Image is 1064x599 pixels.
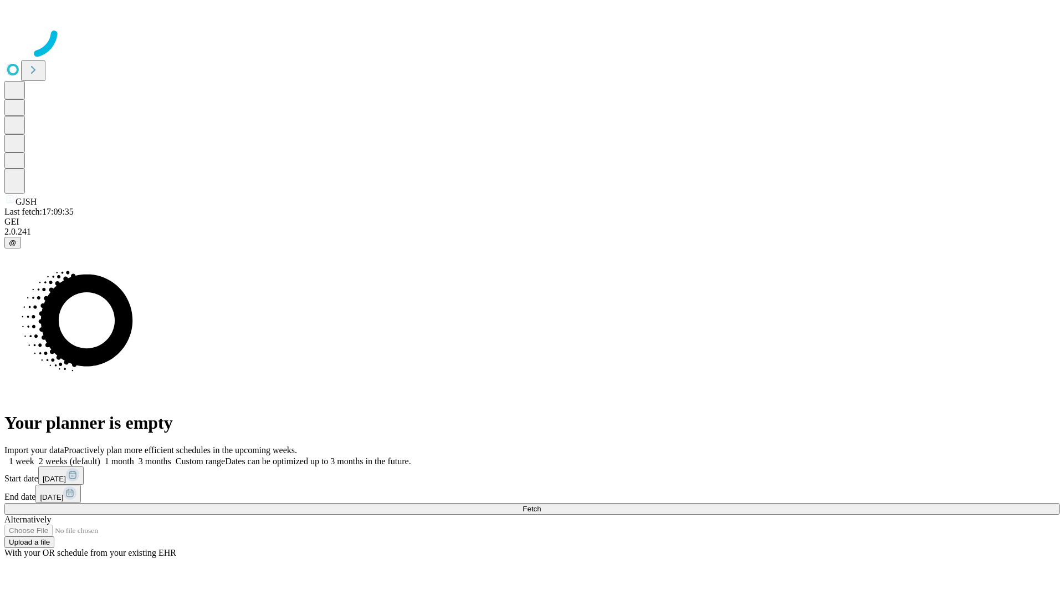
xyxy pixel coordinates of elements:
[43,475,66,483] span: [DATE]
[105,456,134,466] span: 1 month
[9,456,34,466] span: 1 week
[4,227,1060,237] div: 2.0.241
[64,445,297,455] span: Proactively plan more efficient schedules in the upcoming weeks.
[16,197,37,206] span: GJSH
[225,456,411,466] span: Dates can be optimized up to 3 months in the future.
[4,485,1060,503] div: End date
[38,466,84,485] button: [DATE]
[4,413,1060,433] h1: Your planner is empty
[9,238,17,247] span: @
[4,445,64,455] span: Import your data
[35,485,81,503] button: [DATE]
[4,548,176,557] span: With your OR schedule from your existing EHR
[4,503,1060,515] button: Fetch
[139,456,171,466] span: 3 months
[39,456,100,466] span: 2 weeks (default)
[523,505,541,513] span: Fetch
[4,237,21,248] button: @
[4,466,1060,485] div: Start date
[4,515,51,524] span: Alternatively
[176,456,225,466] span: Custom range
[4,217,1060,227] div: GEI
[40,493,63,501] span: [DATE]
[4,536,54,548] button: Upload a file
[4,207,74,216] span: Last fetch: 17:09:35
